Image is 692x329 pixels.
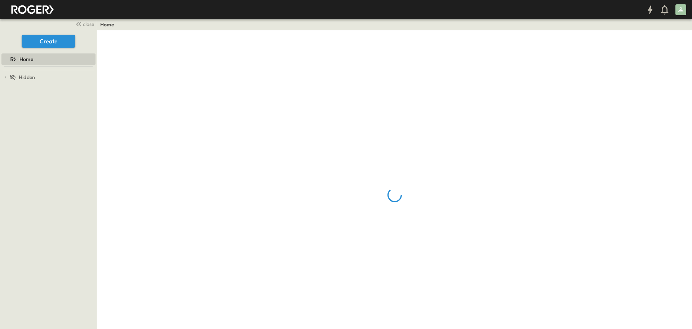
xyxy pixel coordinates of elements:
[19,74,35,81] span: Hidden
[72,19,96,29] button: close
[83,21,94,28] span: close
[100,21,119,28] nav: breadcrumbs
[1,54,94,64] a: Home
[100,21,114,28] a: Home
[22,35,75,48] button: Create
[19,56,33,63] span: Home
